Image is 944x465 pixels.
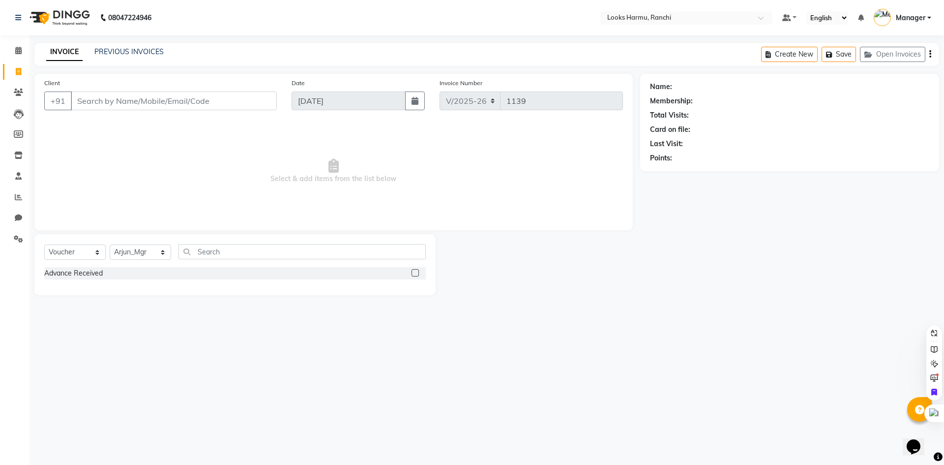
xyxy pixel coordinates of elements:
[650,139,683,149] div: Last Visit:
[874,9,891,26] img: Manager
[440,79,482,88] label: Invoice Number
[761,47,818,62] button: Create New
[822,47,856,62] button: Save
[44,79,60,88] label: Client
[650,124,690,135] div: Card on file:
[896,13,925,23] span: Manager
[178,244,426,259] input: Search
[25,4,92,31] img: logo
[44,92,72,110] button: +91
[94,47,164,56] a: PREVIOUS INVOICES
[44,122,623,220] span: Select & add items from the list below
[292,79,305,88] label: Date
[650,82,672,92] div: Name:
[46,43,83,61] a: INVOICE
[108,4,151,31] b: 08047224946
[44,268,103,279] div: Advance Received
[650,96,693,106] div: Membership:
[650,110,689,121] div: Total Visits:
[71,92,277,110] input: Search by Name/Mobile/Email/Code
[650,153,672,163] div: Points:
[903,426,934,455] iframe: chat widget
[860,47,925,62] button: Open Invoices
